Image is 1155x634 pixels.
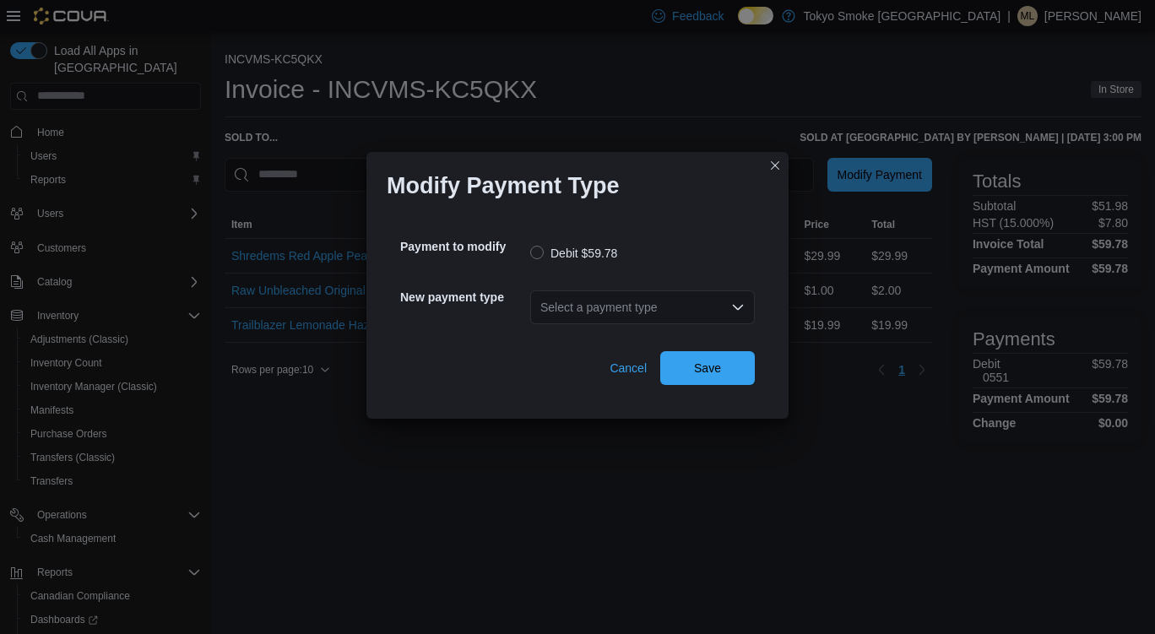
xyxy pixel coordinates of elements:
[530,243,617,263] label: Debit $59.78
[400,230,527,263] h5: Payment to modify
[603,351,653,385] button: Cancel
[610,360,647,377] span: Cancel
[387,172,620,199] h1: Modify Payment Type
[660,351,755,385] button: Save
[540,297,542,317] input: Accessible screen reader label
[400,280,527,314] h5: New payment type
[731,301,745,314] button: Open list of options
[694,360,721,377] span: Save
[765,155,785,176] button: Closes this modal window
